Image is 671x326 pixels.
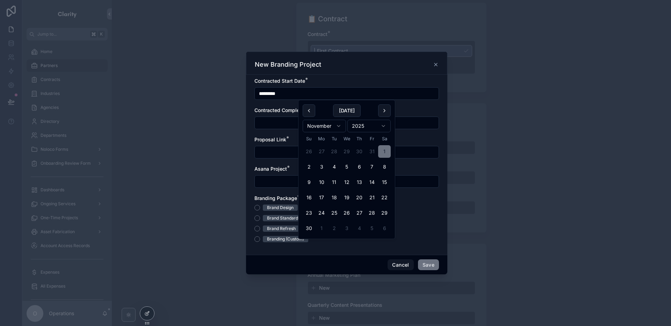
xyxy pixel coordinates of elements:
button: Monday, November 3rd, 2025 [315,161,328,173]
button: Saturday, November 29th, 2025 [378,207,391,219]
h3: New Branding Project [255,60,321,69]
button: Save [418,259,439,271]
th: Friday [366,135,378,142]
button: Friday, November 7th, 2025 [366,161,378,173]
button: Friday, November 21st, 2025 [366,191,378,204]
button: Friday, December 5th, 2025 [366,222,378,235]
div: Brand Standardization [267,215,311,221]
button: Sunday, November 30th, 2025 [303,222,315,235]
table: November 2025 [303,135,391,235]
th: Sunday [303,135,315,142]
button: Wednesday, October 29th, 2025 [340,145,353,158]
button: Tuesday, October 28th, 2025 [328,145,340,158]
button: Cancel [388,259,413,271]
button: Thursday, November 13th, 2025 [353,176,366,188]
button: Saturday, November 8th, 2025 [378,161,391,173]
button: Saturday, November 1st, 2025, selected [378,145,391,158]
button: Tuesday, November 25th, 2025 [328,207,340,219]
button: Sunday, November 9th, 2025 [303,176,315,188]
button: Thursday, November 20th, 2025 [353,191,366,204]
button: Wednesday, November 5th, 2025 [340,161,353,173]
button: Saturday, December 6th, 2025 [378,222,391,235]
button: Friday, October 31st, 2025 [366,145,378,158]
button: Sunday, November 16th, 2025 [303,191,315,204]
button: Monday, November 24th, 2025 [315,207,328,219]
span: Branding Package [254,195,297,201]
button: Monday, October 27th, 2025 [315,145,328,158]
th: Monday [315,135,328,142]
th: Tuesday [328,135,340,142]
span: Asana Project [254,166,287,172]
th: Wednesday [340,135,353,142]
button: Saturday, November 22nd, 2025 [378,191,391,204]
div: Branding (Custom) [267,236,304,242]
button: Thursday, December 4th, 2025 [353,222,366,235]
div: Brand Design [267,205,294,211]
button: Wednesday, November 26th, 2025 [340,207,353,219]
button: Wednesday, December 3rd, 2025 [340,222,353,235]
button: Tuesday, November 4th, 2025 [328,161,340,173]
th: Thursday [353,135,366,142]
button: Sunday, November 2nd, 2025 [303,161,315,173]
span: Contracted Completion Date [254,107,320,113]
span: Contracted Start Date [254,78,305,84]
button: [DATE] [333,104,361,117]
button: Thursday, November 6th, 2025 [353,161,366,173]
button: Tuesday, December 2nd, 2025 [328,222,340,235]
div: Brand Refresh [267,225,296,232]
button: Thursday, October 30th, 2025 [353,145,366,158]
span: Proposal Link [254,136,286,142]
button: Tuesday, November 18th, 2025 [328,191,340,204]
button: Friday, November 28th, 2025 [366,207,378,219]
button: Sunday, November 23rd, 2025 [303,207,315,219]
button: Monday, November 17th, 2025 [315,191,328,204]
button: Friday, November 14th, 2025 [366,176,378,188]
button: Tuesday, November 11th, 2025 [328,176,340,188]
th: Saturday [378,135,391,142]
button: Sunday, October 26th, 2025 [303,145,315,158]
button: Monday, December 1st, 2025 [315,222,328,235]
button: Saturday, November 15th, 2025 [378,176,391,188]
button: Wednesday, November 12th, 2025 [340,176,353,188]
button: Wednesday, November 19th, 2025 [340,191,353,204]
button: Thursday, November 27th, 2025 [353,207,366,219]
button: Monday, November 10th, 2025 [315,176,328,188]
